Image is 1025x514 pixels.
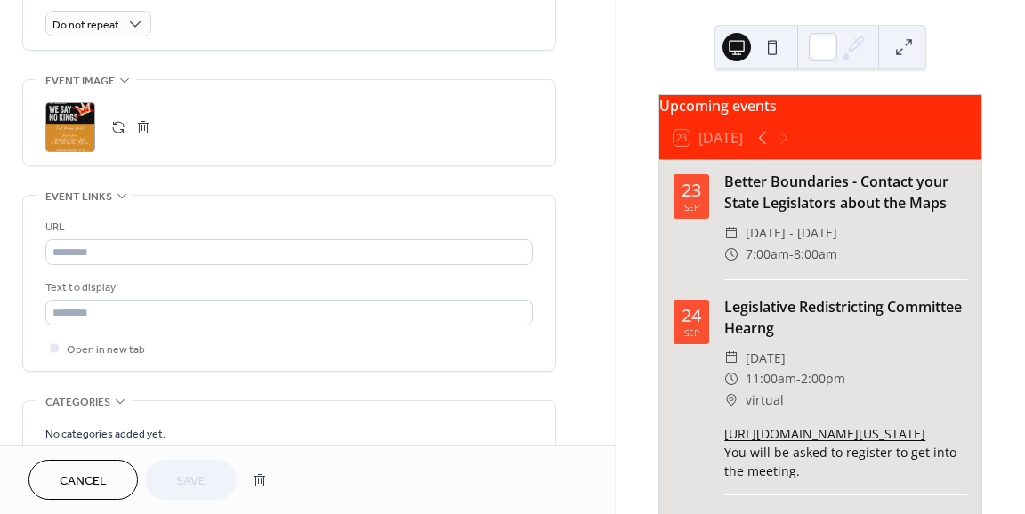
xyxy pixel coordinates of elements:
span: Do not repeat [52,15,119,36]
div: Sep [684,203,699,212]
span: 2:00pm [801,368,845,390]
div: URL [45,218,529,237]
span: Event links [45,188,112,206]
span: - [789,244,794,265]
div: Text to display [45,278,529,297]
span: Cancel [60,472,107,491]
span: No categories added yet. [45,425,165,444]
div: ; [45,102,95,152]
button: Cancel [28,460,138,500]
div: 23 [682,181,701,199]
span: Categories [45,393,110,412]
span: 8:00am [794,244,837,265]
div: ​ [724,222,738,244]
span: 11:00am [746,368,796,390]
div: Better Boundaries - Contact your State Legislators about the Maps [724,171,967,213]
div: ​ [724,368,738,390]
div: ​ [724,390,738,411]
div: 24 [682,307,701,325]
div: Upcoming events [659,95,981,116]
span: - [796,368,801,390]
span: [DATE] - [DATE] [746,222,837,244]
div: Sep [684,328,699,337]
span: Event image [45,72,115,91]
div: You will be asked to register to get into the meeting. [724,424,967,480]
div: ​ [724,348,738,369]
div: Legislative Redistricting Committee Hearng [724,296,967,339]
span: [DATE] [746,348,786,369]
div: ​ [724,244,738,265]
a: [URL][DOMAIN_NAME][US_STATE] [724,425,925,442]
span: 7:00am [746,244,789,265]
span: virtual [746,390,784,411]
span: Open in new tab [67,341,145,359]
